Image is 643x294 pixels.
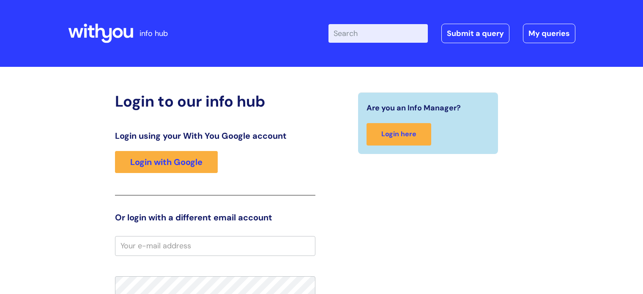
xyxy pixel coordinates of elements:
[115,151,218,173] a: Login with Google
[367,101,461,115] span: Are you an Info Manager?
[115,92,315,110] h2: Login to our info hub
[367,123,431,146] a: Login here
[115,236,315,256] input: Your e-mail address
[441,24,509,43] a: Submit a query
[328,24,428,43] input: Search
[140,27,168,40] p: info hub
[523,24,575,43] a: My queries
[115,212,315,223] h3: Or login with a different email account
[115,131,315,141] h3: Login using your With You Google account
